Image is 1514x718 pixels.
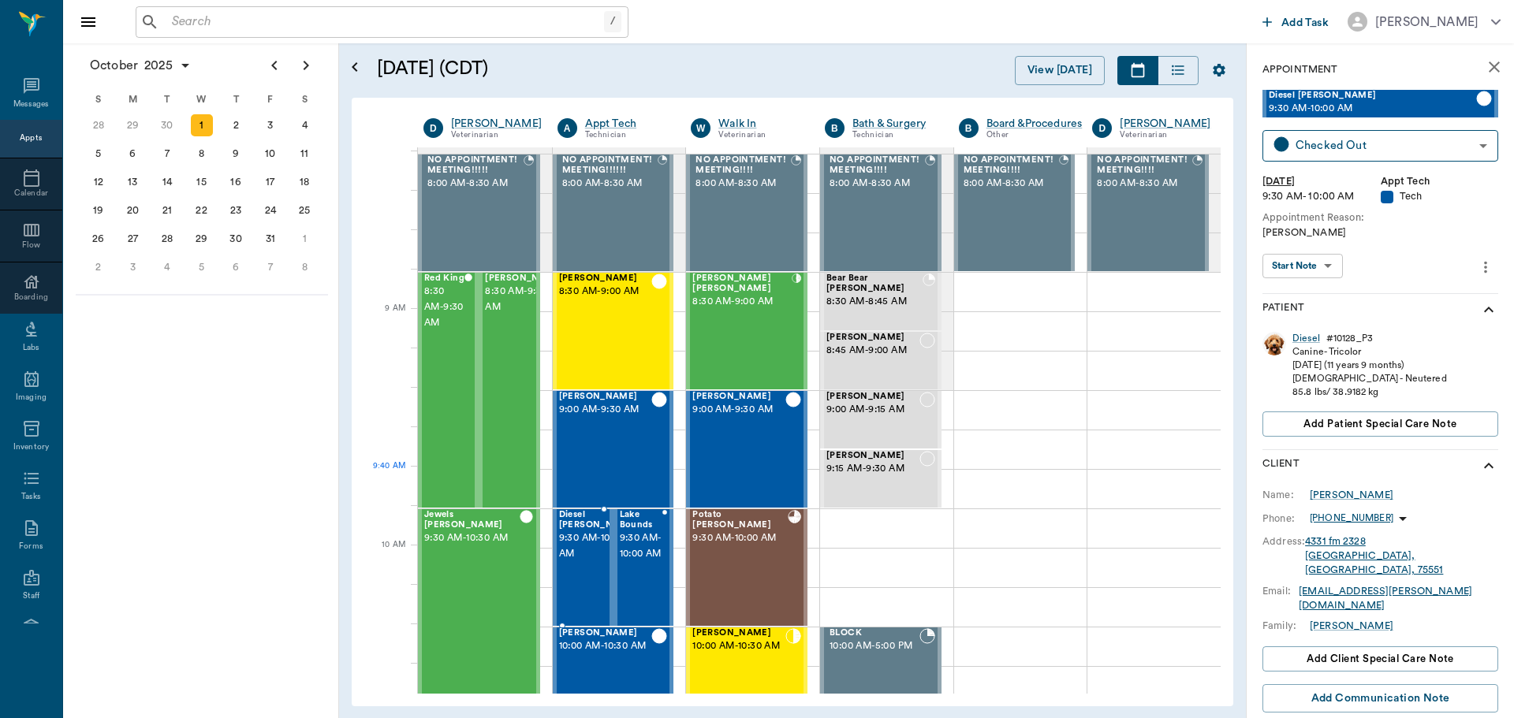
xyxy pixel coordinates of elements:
[364,537,405,576] div: 10 AM
[1256,7,1335,36] button: Add Task
[826,273,923,294] span: Bear Bear [PERSON_NAME]
[852,128,935,142] div: Technician
[820,449,942,508] div: NOT_CONFIRMED, 9:15 AM - 9:30 AM
[1092,118,1112,138] div: D
[964,176,1059,192] span: 8:00 AM - 8:30 AM
[1292,359,1447,372] div: [DATE] (11 years 9 months)
[686,508,807,627] div: READY_TO_CHECKOUT, 9:30 AM - 10:00 AM
[852,116,935,132] a: Bath & Surgery
[826,461,919,477] span: 9:15 AM - 9:30 AM
[1262,512,1310,526] div: Phone:
[156,114,178,136] div: Tuesday, September 30, 2025
[1120,116,1210,132] a: [PERSON_NAME]
[225,143,247,165] div: Thursday, October 9, 2025
[562,176,658,192] span: 8:00 AM - 8:30 AM
[82,50,200,81] button: October2025
[718,128,801,142] div: Veterinarian
[1292,345,1447,359] div: Canine - Tricolor
[81,87,116,111] div: S
[418,154,540,272] div: BOOKED, 8:00 AM - 8:30 AM
[377,56,745,81] h5: [DATE] (CDT)
[692,273,791,294] span: [PERSON_NAME] [PERSON_NAME]
[87,54,141,76] span: October
[1262,584,1299,598] div: Email:
[686,154,807,272] div: BOOKED, 8:00 AM - 8:30 AM
[218,87,253,111] div: T
[259,199,282,221] div: Friday, October 24, 2025
[253,87,288,111] div: F
[1262,619,1310,633] div: Family:
[427,155,524,176] span: NO APPOINTMENT! MEETING!!!!!
[559,284,652,299] span: 8:30 AM - 9:00 AM
[423,118,443,138] div: D
[826,294,923,310] span: 8:30 AM - 8:45 AM
[1335,7,1513,36] button: [PERSON_NAME]
[191,228,213,250] div: Wednesday, October 29, 2025
[686,272,807,390] div: CHECKED_IN, 8:30 AM - 9:00 AM
[691,118,710,138] div: W
[1473,254,1498,281] button: more
[585,116,668,132] a: Appt Tech
[166,11,604,33] input: Search
[259,114,282,136] div: Friday, October 3, 2025
[23,342,39,354] div: Labs
[16,392,47,404] div: Imaging
[553,154,674,272] div: BOOKED, 8:00 AM - 8:30 AM
[73,6,104,38] button: Close drawer
[88,171,110,193] div: Sunday, October 12, 2025
[1310,619,1393,633] a: [PERSON_NAME]
[604,11,621,32] div: /
[692,638,785,654] span: 10:00 AM - 10:30 AM
[451,116,542,132] div: [PERSON_NAME]
[293,199,315,221] div: Saturday, October 25, 2025
[695,155,791,176] span: NO APPOINTMENT! MEETING!!!!
[1262,411,1498,437] button: Add patient Special Care Note
[156,171,178,193] div: Tuesday, October 14, 2025
[1097,176,1192,192] span: 8:00 AM - 8:30 AM
[1479,300,1498,319] svg: show more
[1015,56,1105,85] button: View [DATE]
[88,114,110,136] div: Sunday, September 28, 2025
[1305,537,1443,575] a: 4331 fm 2328[GEOGRAPHIC_DATA], [GEOGRAPHIC_DATA], 75551
[559,392,652,402] span: [PERSON_NAME]
[1307,650,1454,668] span: Add client Special Care Note
[88,199,110,221] div: Sunday, October 19, 2025
[20,132,42,144] div: Appts
[451,128,542,142] div: Veterinarian
[585,128,668,142] div: Technician
[692,530,788,546] span: 9:30 AM - 10:00 AM
[820,331,942,390] div: NOT_CONFIRMED, 8:45 AM - 9:00 AM
[345,37,364,98] button: Open calendar
[553,390,674,508] div: CHECKED_OUT, 9:00 AM - 9:30 AM
[1262,174,1381,189] div: [DATE]
[613,508,674,627] div: CHECKED_OUT, 9:30 AM - 10:00 AM
[1299,586,1472,610] a: [EMAIL_ADDRESS][PERSON_NAME][DOMAIN_NAME]
[23,590,39,602] div: Staff
[830,628,919,638] span: BLOCK
[820,272,942,331] div: BOOKED, 8:30 AM - 8:45 AM
[191,199,213,221] div: Wednesday, October 22, 2025
[1262,300,1304,319] p: Patient
[559,402,652,418] span: 9:00 AM - 9:30 AM
[1272,257,1318,275] div: Start Note
[225,256,247,278] div: Thursday, November 6, 2025
[191,171,213,193] div: Wednesday, October 15, 2025
[830,176,925,192] span: 8:00 AM - 8:30 AM
[1269,91,1476,101] span: Diesel [PERSON_NAME]
[557,118,577,138] div: A
[718,116,801,132] div: Walk In
[1310,512,1393,525] p: [PHONE_NUMBER]
[293,171,315,193] div: Saturday, October 18, 2025
[826,402,919,418] span: 9:00 AM - 9:15 AM
[830,155,925,176] span: NO APPOINTMENT! MEETING!!!!
[1262,534,1305,549] div: Address:
[1292,332,1320,345] div: Diesel
[156,143,178,165] div: Tuesday, October 7, 2025
[1296,136,1473,154] div: Checked Out
[1262,646,1498,671] button: Add client Special Care Note
[986,128,1083,142] div: Other
[225,171,247,193] div: Thursday, October 16, 2025
[820,154,942,272] div: BOOKED, 8:00 AM - 8:30 AM
[121,171,144,193] div: Monday, October 13, 2025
